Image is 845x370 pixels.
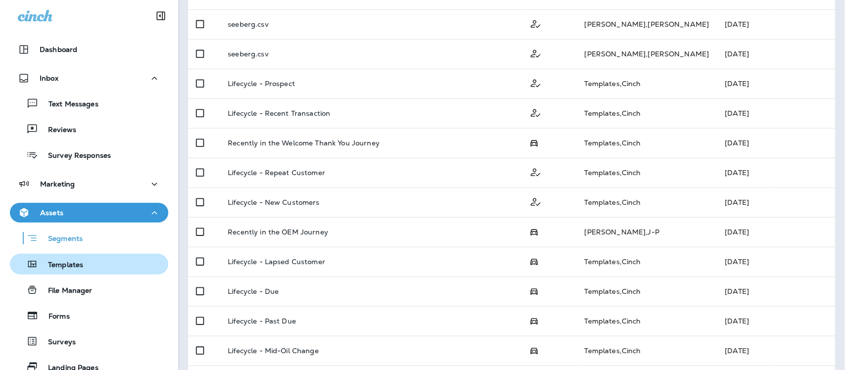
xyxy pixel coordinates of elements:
td: Templates , Cinch [577,336,717,366]
button: Text Messages [10,93,168,114]
p: Survey Responses [38,151,111,161]
button: Segments [10,228,168,249]
td: [DATE] [717,306,772,336]
p: Lifecycle - Due [228,287,279,295]
td: [DATE] [717,39,772,69]
p: Reviews [38,126,76,135]
td: Templates , Cinch [577,128,717,158]
span: Customer Only [529,108,542,117]
td: [DATE] [717,247,772,277]
button: File Manager [10,279,168,300]
button: Templates [10,254,168,275]
span: Possession [529,346,539,355]
td: [DATE] [717,336,772,366]
button: Reviews [10,119,168,139]
span: Customer Only [529,48,542,57]
p: Inbox [40,74,58,82]
span: Possession [529,316,539,325]
p: Templates [38,261,83,270]
p: Lifecycle - Mid-Oil Change [228,347,319,355]
span: Customer Only [529,167,542,176]
span: Possession [529,257,539,266]
p: Recently in the Welcome Thank You Journey [228,139,380,147]
td: [DATE] [717,277,772,306]
td: Templates , Cinch [577,158,717,187]
p: Lifecycle - Lapsed Customer [228,258,325,266]
p: seeberg.csv [228,50,269,58]
p: Lifecycle - Prospect [228,80,295,88]
p: Lifecycle - New Customers [228,198,320,206]
p: Surveys [38,338,76,347]
td: [DATE] [717,98,772,128]
td: [PERSON_NAME] , [PERSON_NAME] [577,39,717,69]
td: Templates , Cinch [577,98,717,128]
p: Marketing [40,180,75,188]
td: [DATE] [717,9,772,39]
button: Dashboard [10,40,168,59]
p: Assets [40,209,63,217]
p: Segments [38,234,83,244]
button: Forms [10,305,168,326]
span: Customer Only [529,197,542,206]
td: Templates , Cinch [577,187,717,217]
p: Recently in the OEM Journey [228,228,328,236]
td: [PERSON_NAME] , J-P [577,217,717,247]
span: Possession [529,227,539,236]
p: File Manager [38,286,93,296]
span: Customer Only [529,19,542,28]
td: Templates , Cinch [577,277,717,306]
button: Surveys [10,331,168,352]
td: Templates , Cinch [577,247,717,277]
p: Lifecycle - Recent Transaction [228,109,330,117]
p: Lifecycle - Repeat Customer [228,169,325,177]
p: Dashboard [40,46,77,53]
td: Templates , Cinch [577,306,717,336]
td: [DATE] [717,158,772,187]
td: [PERSON_NAME] , [PERSON_NAME] [577,9,717,39]
td: [DATE] [717,128,772,158]
p: seeberg.csv [228,20,269,28]
p: Lifecycle - Past Due [228,317,296,325]
span: Possession [529,138,539,147]
td: [DATE] [717,187,772,217]
p: Forms [39,312,70,322]
button: Collapse Sidebar [147,6,175,26]
span: Customer Only [529,78,542,87]
button: Marketing [10,174,168,194]
td: Templates , Cinch [577,69,717,98]
p: Text Messages [39,100,99,109]
td: [DATE] [717,69,772,98]
button: Assets [10,203,168,223]
button: Survey Responses [10,144,168,165]
span: Possession [529,286,539,295]
button: Inbox [10,68,168,88]
td: [DATE] [717,217,772,247]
